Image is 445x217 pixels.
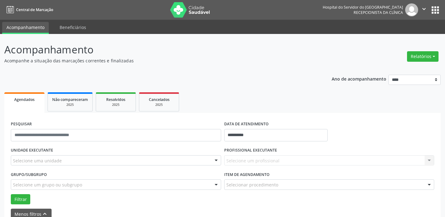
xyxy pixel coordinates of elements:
a: Beneficiários [55,22,90,33]
p: Ano de acompanhamento [332,75,386,82]
button: Relatórios [407,51,439,62]
label: Grupo/Subgrupo [11,170,47,179]
label: PESQUISAR [11,119,32,129]
button: apps [430,5,441,15]
div: 2025 [100,102,131,107]
label: UNIDADE EXECUTANTE [11,146,53,155]
span: Selecione uma unidade [13,157,62,164]
label: PROFISSIONAL EXECUTANTE [224,146,277,155]
span: Não compareceram [52,97,88,102]
div: 2025 [144,102,174,107]
span: Cancelados [149,97,170,102]
span: Selecionar procedimento [226,182,278,188]
span: Resolvidos [106,97,125,102]
a: Acompanhamento [2,22,49,34]
label: Item de agendamento [224,170,270,179]
i:  [421,6,427,12]
span: Central de Marcação [16,7,53,12]
div: 2025 [52,102,88,107]
button: Filtrar [11,194,30,205]
img: img [405,3,418,16]
button:  [418,3,430,16]
p: Acompanhe a situação das marcações correntes e finalizadas [4,57,310,64]
p: Acompanhamento [4,42,310,57]
span: Selecione um grupo ou subgrupo [13,182,82,188]
span: Recepcionista da clínica [354,10,403,15]
span: Agendados [14,97,35,102]
label: DATA DE ATENDIMENTO [224,119,269,129]
div: Hospital do Servidor do [GEOGRAPHIC_DATA] [323,5,403,10]
a: Central de Marcação [4,5,53,15]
